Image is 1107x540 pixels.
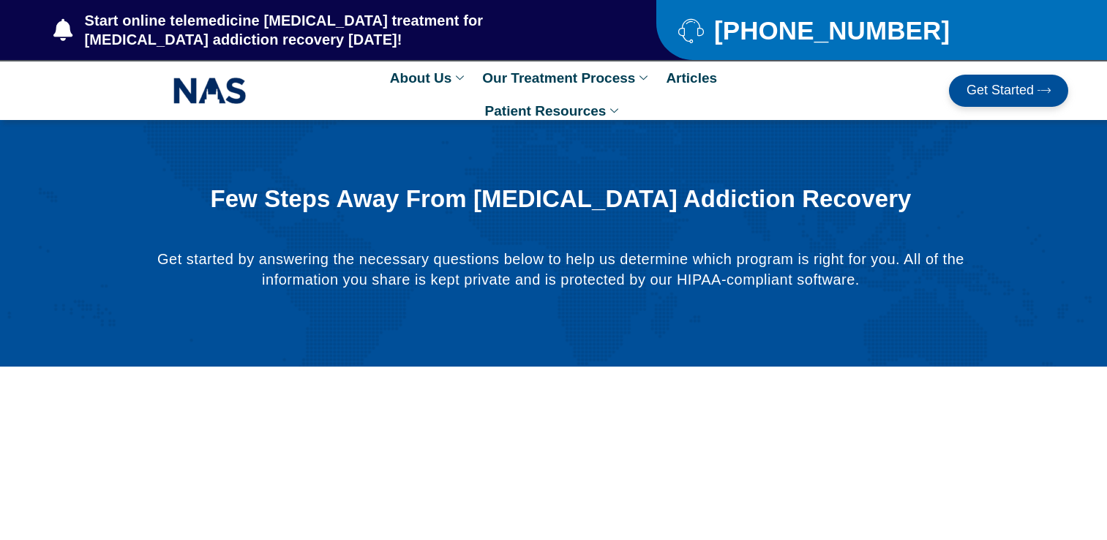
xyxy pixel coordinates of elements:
a: About Us [383,61,475,94]
a: Patient Resources [478,94,630,127]
span: [PHONE_NUMBER] [710,21,950,40]
a: Get Started [949,75,1068,107]
span: Get Started [967,83,1034,98]
a: [PHONE_NUMBER] [678,18,1032,43]
a: Articles [658,61,724,94]
h1: Few Steps Away From [MEDICAL_DATA] Addiction Recovery [192,186,928,212]
p: Get started by answering the necessary questions below to help us determine which program is righ... [156,249,965,290]
span: Start online telemedicine [MEDICAL_DATA] treatment for [MEDICAL_DATA] addiction recovery [DATE]! [81,11,598,49]
a: Our Treatment Process [475,61,658,94]
img: NAS_email_signature-removebg-preview.png [173,74,247,108]
a: Start online telemedicine [MEDICAL_DATA] treatment for [MEDICAL_DATA] addiction recovery [DATE]! [53,11,598,49]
